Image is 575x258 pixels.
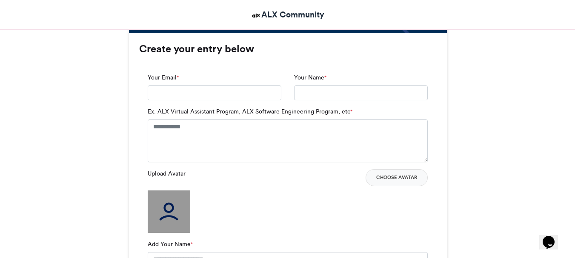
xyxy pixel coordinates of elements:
[539,224,566,249] iframe: chat widget
[148,73,179,82] label: Your Email
[294,73,326,82] label: Your Name
[139,44,436,54] h3: Create your entry below
[251,10,261,21] img: ALX Community
[148,107,352,116] label: Ex. ALX Virtual Assistant Program, ALX Software Engineering Program, etc
[366,169,428,186] button: Choose Avatar
[148,240,193,249] label: Add Your Name
[251,9,324,21] a: ALX Community
[148,190,190,233] img: user_filled.png
[148,169,186,178] label: Upload Avatar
